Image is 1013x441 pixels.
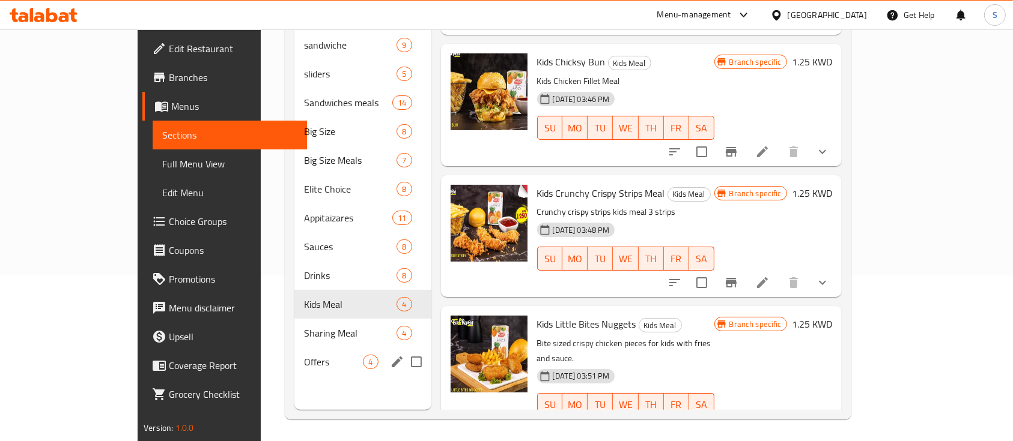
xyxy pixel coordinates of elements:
img: Kids Little Bites Nuggets [451,316,528,392]
a: Menu disclaimer [142,293,307,322]
span: FR [669,119,684,137]
span: Kids Meal [668,187,710,201]
div: sliders5 [294,59,431,88]
button: delete [779,137,808,166]
span: Select to update [689,139,714,164]
h6: 1.25 KWD [792,316,832,332]
span: Full Menu View [162,157,297,171]
span: Elite Choice [304,182,397,196]
span: 14 [393,97,411,109]
button: WE [613,116,638,140]
a: Edit Restaurant [142,34,307,63]
button: SU [537,116,563,140]
span: Coverage Report [169,358,297,373]
button: WE [613,393,638,417]
a: Edit menu item [755,145,770,159]
span: Big Size Meals [304,153,397,167]
span: Branches [169,70,297,85]
span: Big Size [304,124,397,139]
nav: Menu sections [294,26,431,381]
svg: Show Choices [815,145,830,159]
div: items [397,182,412,196]
div: items [363,355,378,369]
button: Branch-specific-item [717,137,746,166]
a: Choice Groups [142,207,307,236]
a: Edit Menu [153,178,307,207]
button: FR [664,393,689,417]
span: 1.0.0 [175,420,194,436]
span: 5 [397,68,411,80]
a: Coupons [142,236,307,265]
span: sandwiche [304,38,397,52]
a: Menus [142,92,307,121]
div: [GEOGRAPHIC_DATA] [788,8,867,22]
span: WE [618,396,633,413]
span: SA [694,250,710,268]
span: TU [592,119,608,137]
button: TU [588,247,613,271]
span: Sandwiches meals [304,95,392,110]
a: Sections [153,121,307,149]
h6: 1.25 KWD [792,185,832,202]
div: Sauces8 [294,232,431,261]
p: Bite sized crispy chicken pieces for kids with fries and sauce. [537,336,714,366]
button: TH [639,116,664,140]
button: MO [562,116,588,140]
span: Sauces [304,239,397,254]
svg: Show Choices [815,275,830,290]
span: TU [592,396,608,413]
span: TH [643,396,659,413]
span: sliders [304,67,397,81]
span: Kids Little Bites Nuggets [537,315,636,333]
p: Crunchy crispy strips kids meal 3 strips [537,205,714,220]
span: Edit Restaurant [169,41,297,56]
div: Sharing Meal [304,326,397,340]
span: SU [543,250,558,268]
span: Branch specific [725,188,786,199]
span: Branch specific [725,319,786,330]
div: items [392,95,412,110]
p: Kids Chicken Fillet Meal [537,74,714,89]
span: Kids Meal [304,297,397,311]
span: 8 [397,270,411,281]
button: SU [537,247,563,271]
a: Branches [142,63,307,92]
span: 8 [397,126,411,137]
span: TH [643,250,659,268]
span: 7 [397,155,411,166]
div: Offers4edit [294,347,431,376]
img: Kids Chicksy Bun [451,53,528,130]
button: SA [689,393,714,417]
span: SU [543,119,558,137]
span: S [993,8,997,22]
div: Menu-management [657,8,731,22]
span: Select to update [689,270,714,295]
div: items [397,124,412,139]
a: Grocery Checklist [142,380,307,409]
button: TU [588,116,613,140]
span: 8 [397,241,411,253]
span: SA [694,396,710,413]
div: Sandwiches meals14 [294,88,431,117]
button: sort-choices [660,268,689,297]
span: Promotions [169,272,297,286]
span: 4 [364,356,377,368]
div: items [397,268,412,283]
div: Kids Meal [668,187,711,202]
img: Kids Crunchy Crispy Strips Meal [451,185,528,262]
div: Kids Meal4 [294,290,431,319]
h6: 1.25 KWD [792,53,832,70]
div: Kids Meal [608,56,651,70]
span: Coupons [169,243,297,257]
button: WE [613,247,638,271]
button: edit [388,353,406,371]
span: SU [543,396,558,413]
span: Kids Crunchy Crispy Strips Meal [537,184,665,202]
div: Elite Choice8 [294,175,431,203]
